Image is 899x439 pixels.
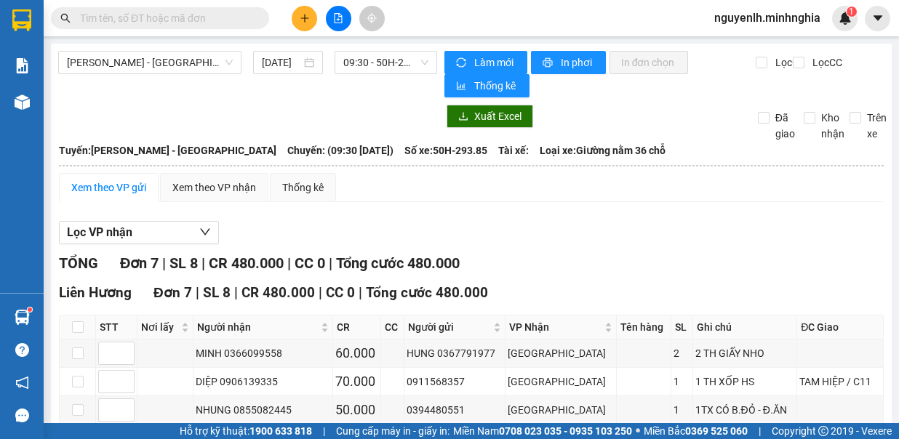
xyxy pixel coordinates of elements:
[617,315,672,339] th: Tên hàng
[15,94,30,110] img: warehouse-icon
[498,142,529,158] span: Tài xế:
[561,55,594,71] span: In phơi
[153,284,192,301] span: Đơn 7
[323,423,325,439] span: |
[671,315,692,339] th: SL
[96,315,137,339] th: STT
[508,345,614,361] div: [GEOGRAPHIC_DATA]
[815,110,850,142] span: Kho nhận
[15,408,29,422] span: message
[695,374,795,390] div: 1 TH XỐP HS
[333,13,343,23] span: file-add
[695,402,795,418] div: 1TX CÓ B.ĐỎ - Đ.ĂN
[366,284,488,301] span: Tổng cước 480.000
[196,284,199,301] span: |
[199,226,211,238] span: down
[456,57,468,69] span: sync
[196,374,330,390] div: DIỆP 0906139335
[474,55,516,71] span: Làm mới
[444,51,527,74] button: syncLàm mới
[262,55,301,71] input: 12/10/2025
[447,105,533,128] button: downloadXuất Excel
[674,374,690,390] div: 1
[28,307,32,312] sup: 1
[141,319,178,335] span: Nơi lấy
[169,254,198,272] span: SL 8
[359,284,362,301] span: |
[865,6,890,31] button: caret-down
[474,108,522,124] span: Xuất Excel
[282,180,324,196] div: Thống kê
[15,376,29,390] span: notification
[807,55,844,71] span: Lọc CC
[674,402,690,418] div: 1
[404,142,487,158] span: Số xe: 50H-293.85
[847,7,857,17] sup: 1
[300,13,310,23] span: plus
[336,423,450,439] span: Cung cấp máy in - giấy in:
[15,310,30,325] img: warehouse-icon
[610,51,689,74] button: In đơn chọn
[59,254,98,272] span: TỔNG
[508,402,614,418] div: [GEOGRAPHIC_DATA]
[162,254,166,272] span: |
[508,374,614,390] div: [GEOGRAPHIC_DATA]
[292,6,317,31] button: plus
[71,180,146,196] div: Xem theo VP gửi
[203,284,231,301] span: SL 8
[407,374,503,390] div: 0911568357
[636,428,640,434] span: ⚪️
[335,400,379,420] div: 50.000
[458,111,468,123] span: download
[381,315,404,339] th: CC
[506,368,617,396] td: Sài Gòn
[474,78,518,94] span: Thống kê
[644,423,748,439] span: Miền Bắc
[15,58,30,73] img: solution-icon
[196,345,330,361] div: MINH 0366099558
[797,315,884,339] th: ĐC Giao
[543,57,555,69] span: printer
[367,13,377,23] span: aim
[326,284,355,301] span: CC 0
[444,74,530,97] button: bar-chartThống kê
[343,52,428,73] span: 09:30 - 50H-293.85
[15,343,29,357] span: question-circle
[287,142,393,158] span: Chuyến: (09:30 [DATE])
[59,145,276,156] b: Tuyến: [PERSON_NAME] - [GEOGRAPHIC_DATA]
[861,110,892,142] span: Trên xe
[453,423,632,439] span: Miền Nam
[797,368,884,396] td: TAM HIỆP / C11
[59,221,219,244] button: Lọc VP nhận
[234,284,238,301] span: |
[540,142,666,158] span: Loại xe: Giường nằm 36 chỗ
[770,110,801,142] span: Đã giao
[287,254,291,272] span: |
[456,81,468,92] span: bar-chart
[80,10,252,26] input: Tìm tên, số ĐT hoặc mã đơn
[180,423,312,439] span: Hỗ trợ kỹ thuật:
[201,254,205,272] span: |
[509,319,602,335] span: VP Nhận
[531,51,606,74] button: printerIn phơi
[60,13,71,23] span: search
[759,423,761,439] span: |
[871,12,884,25] span: caret-down
[319,284,322,301] span: |
[674,345,690,361] div: 2
[818,426,828,436] span: copyright
[335,371,379,392] div: 70.000
[249,425,312,437] strong: 1900 633 818
[693,315,798,339] th: Ghi chú
[849,7,854,17] span: 1
[120,254,159,272] span: Đơn 7
[333,315,382,339] th: CR
[172,180,256,196] div: Xem theo VP nhận
[12,9,31,31] img: logo-vxr
[407,345,503,361] div: HUNG 0367791977
[241,284,315,301] span: CR 480.000
[506,339,617,368] td: Sài Gòn
[506,396,617,424] td: Sài Gòn
[336,254,460,272] span: Tổng cước 480.000
[407,402,503,418] div: 0394480551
